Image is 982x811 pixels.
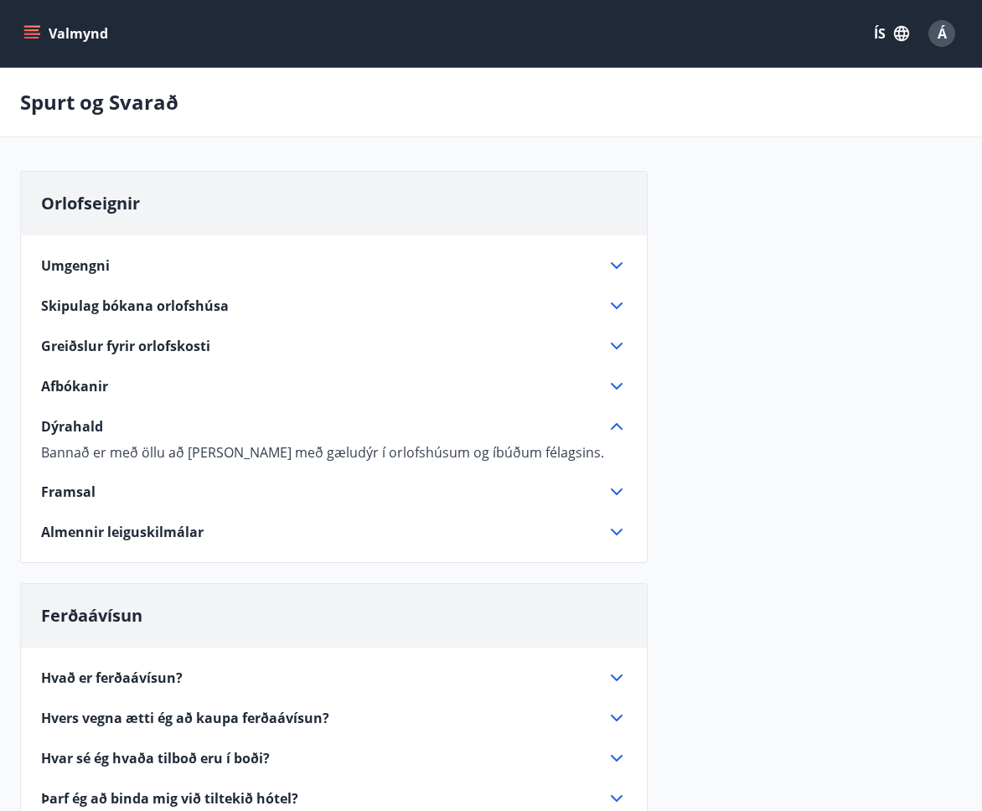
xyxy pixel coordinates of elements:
[41,336,627,356] div: Greiðslur fyrir orlofskosti
[41,748,627,768] div: Hvar sé ég hvaða tilboð eru í boði?
[41,523,204,541] span: Almennir leiguskilmálar
[41,483,96,501] span: Framsal
[41,668,627,688] div: Hvað er ferðaávísun?
[41,788,627,808] div: Þarf ég að binda mig við tiltekið hótel?
[41,708,627,728] div: Hvers vegna ætti ég að kaupa ferðaávísun?
[41,789,298,808] span: Þarf ég að binda mig við tiltekið hótel?
[41,709,329,727] span: Hvers vegna ætti ég að kaupa ferðaávísun?
[20,88,178,116] p: Spurt og Svarað
[41,669,183,687] span: Hvað er ferðaávísun?
[41,417,103,436] span: Dýrahald
[41,522,627,542] div: Almennir leiguskilmálar
[41,377,108,395] span: Afbókanir
[41,296,627,316] div: Skipulag bókana orlofshúsa
[41,376,627,396] div: Afbókanir
[20,18,115,49] button: menu
[41,482,627,502] div: Framsal
[41,256,627,276] div: Umgengni
[41,297,229,315] span: Skipulag bókana orlofshúsa
[41,416,627,436] div: Dýrahald
[865,18,918,49] button: ÍS
[41,443,627,462] p: Bannað er með öllu að [PERSON_NAME] með gæludýr í orlofshúsum og íbúðum félagsins.
[41,749,270,767] span: Hvar sé ég hvaða tilboð eru í boði?
[922,13,962,54] button: Á
[41,192,140,214] span: Orlofseignir
[41,256,110,275] span: Umgengni
[41,436,627,462] div: Dýrahald
[41,337,210,355] span: Greiðslur fyrir orlofskosti
[938,24,947,43] span: Á
[41,604,142,627] span: Ferðaávísun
